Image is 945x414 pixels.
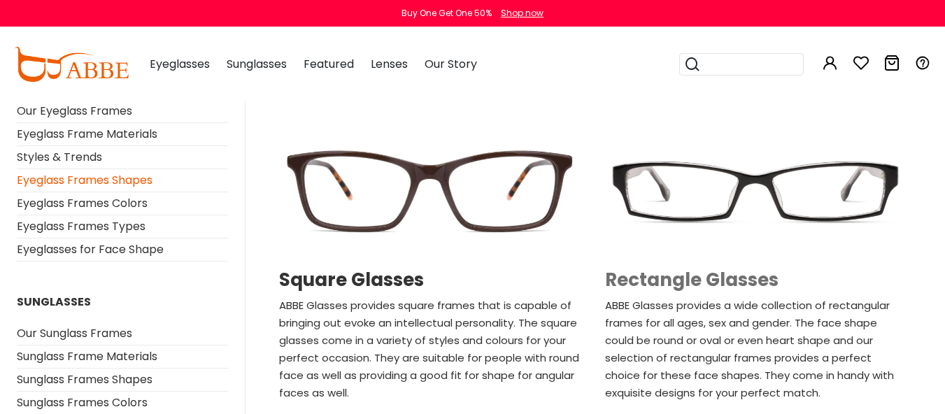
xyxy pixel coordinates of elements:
a: Styles & Trends [17,149,102,165]
a: Shop now [494,7,543,19]
a: Eyeglass Frames Shapes [17,172,152,188]
a: Square Glasses [279,269,580,291]
img: abbeglasses.com [14,47,129,82]
a: Sunglass Frames Shapes [17,371,152,387]
a: Eyeglasses for Face Shape [17,241,164,257]
a: Eyeglass Frames Types [17,218,145,234]
a: Eyeglass Frames Colors [17,195,148,211]
a: Eyeglass Frame Materials [17,126,157,142]
span: Sunglasses [227,56,287,72]
a: Sunglass Frame Materials [17,348,157,364]
a: Our Eyeglass Frames [17,103,132,119]
p: ABBE Glasses provides a wide collection of rectangular frames for all ages, sex and gender. The f... [605,297,906,401]
div: Buy One Get One 50% [402,7,492,20]
span: Lenses [371,56,408,72]
img: detail.jpg [273,113,585,269]
a: Sunglass Frames Colors [17,394,148,411]
span: Our Story [425,56,477,72]
div: Shop now [501,7,543,20]
h6: SUNGLASSES [17,295,228,308]
span: Eyeglasses [150,56,210,72]
p: ABBE Glasses provides square frames that is capable of bringing out evoke an intellectual persona... [279,297,580,401]
img: detail.jpg [599,113,911,269]
span: Featured [304,56,354,72]
a: Rectangle Glasses [605,269,906,291]
a: Our Sunglass Frames [17,325,132,341]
